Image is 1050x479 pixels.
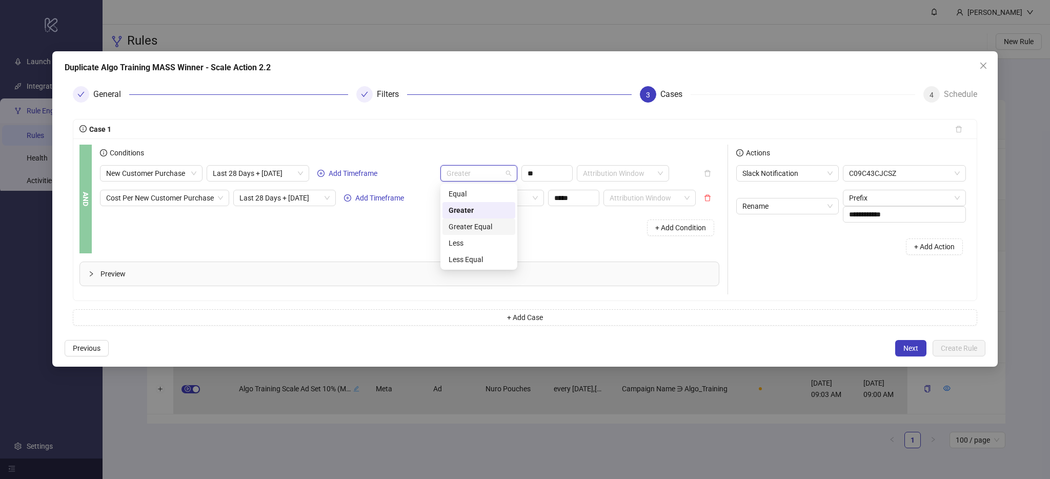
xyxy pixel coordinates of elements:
[447,166,511,181] span: Greater
[696,190,719,206] button: delete
[106,166,196,181] span: New Customer Purchase
[80,192,91,206] b: AND
[213,166,303,181] span: Last 28 Days + Today
[355,194,404,202] span: Add Timeframe
[696,165,719,182] button: delete
[449,221,509,232] div: Greater Equal
[73,309,977,326] button: + Add Case
[93,86,129,103] div: General
[647,219,714,236] button: + Add Condition
[449,237,509,249] div: Less
[100,149,107,156] span: info-circle
[317,170,325,177] span: plus-circle
[449,205,509,216] div: Greater
[742,166,833,181] span: Slack Notification
[239,190,330,206] span: Last 28 Days + Today
[87,125,111,133] span: Case 1
[849,166,960,181] span: C09C43CJCSZ
[313,167,381,179] button: Add Timeframe
[646,91,650,99] span: 3
[65,62,985,74] div: Duplicate Algo Training MASS Winner - Scale Action 2.2
[377,86,407,103] div: Filters
[442,202,515,218] div: Greater
[849,190,960,206] span: Prefix
[966,190,990,206] button: delete
[930,91,934,99] span: 4
[655,224,706,232] span: + Add Condition
[979,62,987,70] span: close
[975,57,992,74] button: Close
[449,254,509,265] div: Less Equal
[442,186,515,202] div: Equal
[73,344,100,352] span: Previous
[65,340,109,356] button: Previous
[895,340,926,356] button: Next
[742,198,833,214] span: Rename
[914,243,955,251] span: + Add Action
[88,271,94,277] span: collapsed
[106,190,223,206] span: Cost Per New Customer Purchase
[442,235,515,251] div: Less
[743,149,770,157] span: Actions
[903,344,918,352] span: Next
[736,149,743,156] span: info-circle
[100,268,711,280] span: Preview
[507,313,543,322] span: + Add Case
[329,169,377,177] span: Add Timeframe
[933,340,985,356] button: Create Rule
[442,251,515,268] div: Less Equal
[966,165,990,182] button: delete
[80,262,719,286] div: Preview
[442,218,515,235] div: Greater Equal
[944,86,977,103] div: Schedule
[660,86,691,103] div: Cases
[79,125,87,132] span: info-circle
[107,149,144,157] span: Conditions
[340,192,408,204] button: Add Timeframe
[947,121,971,137] button: delete
[449,188,509,199] div: Equal
[704,194,711,202] span: delete
[77,91,85,98] span: check
[906,238,963,255] button: + Add Action
[361,91,368,98] span: check
[344,194,351,202] span: plus-circle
